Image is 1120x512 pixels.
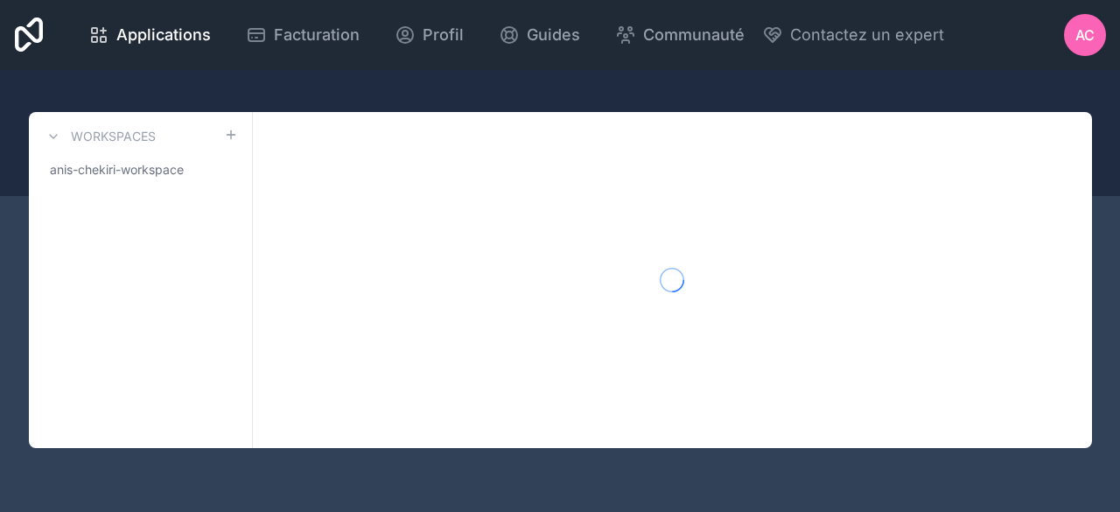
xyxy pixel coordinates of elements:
font: Facturation [274,25,360,44]
a: Facturation [232,16,374,54]
h3: Workspaces [71,128,156,145]
a: Workspaces [43,126,156,147]
a: Profil [381,16,478,54]
a: Communauté [601,16,759,54]
button: Contactez un expert [762,23,944,47]
font: Applications [116,25,211,44]
a: anis-chekiri-workspace [43,154,238,186]
font: Guides [527,25,580,44]
a: Applications [74,16,225,54]
font: Profil [423,25,464,44]
span: ac [1075,25,1095,46]
span: anis-chekiri-workspace [50,161,184,179]
a: Guides [485,16,594,54]
font: Communauté [643,25,745,44]
font: Contactez un expert [790,25,944,44]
